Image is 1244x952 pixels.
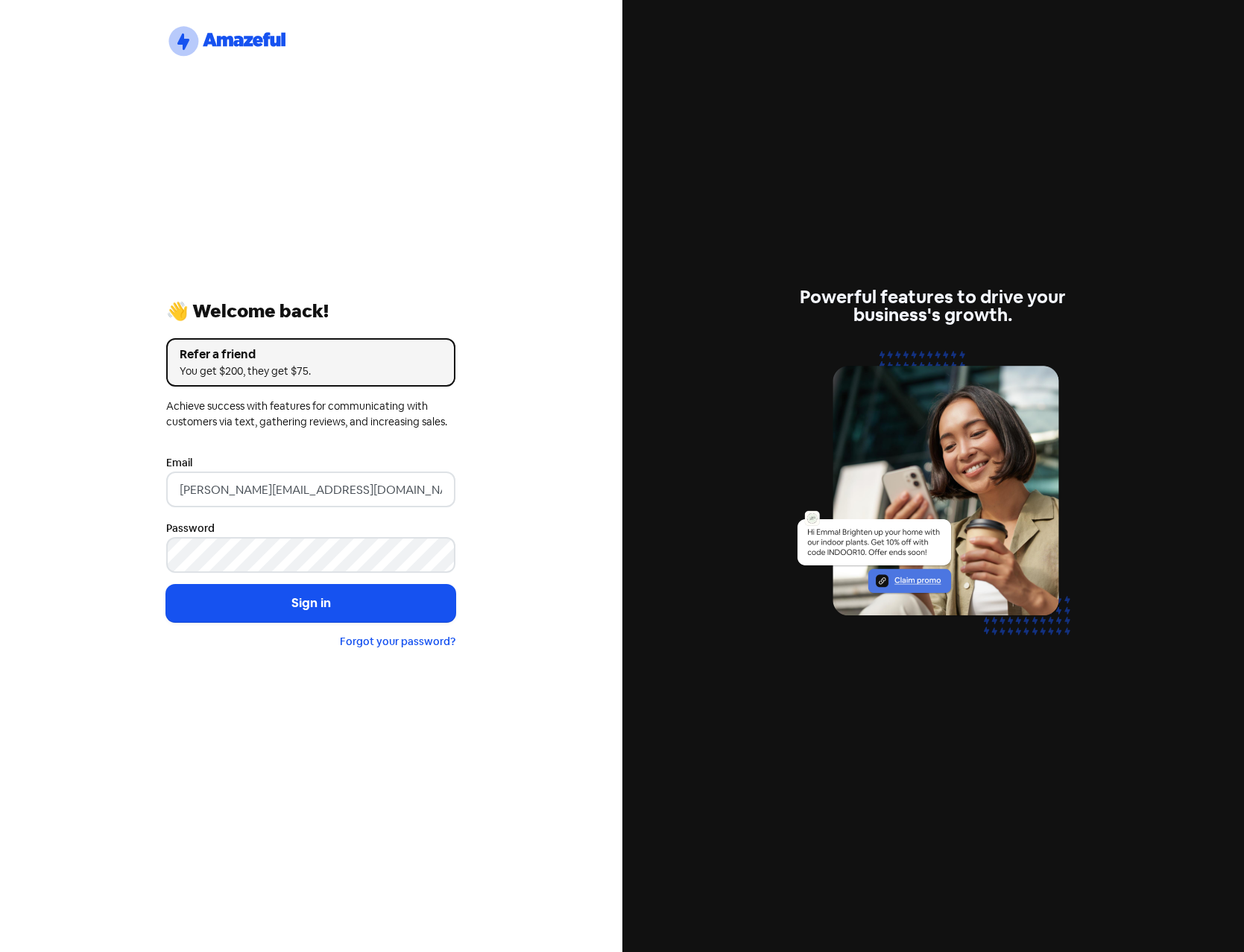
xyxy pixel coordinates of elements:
[166,455,192,471] label: Email
[166,302,455,320] div: 👋 Welcome back!
[180,346,442,364] div: Refer a friend
[166,399,455,430] div: Achieve success with features for communicating with customers via text, gathering reviews, and i...
[340,635,455,648] a: Forgot your password?
[166,585,455,622] button: Sign in
[789,288,1078,324] div: Powerful features to drive your business's growth.
[166,521,215,536] label: Password
[789,342,1078,663] img: text-marketing
[166,472,455,507] input: Enter your email address...
[180,364,442,379] div: You get $200, they get $75.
